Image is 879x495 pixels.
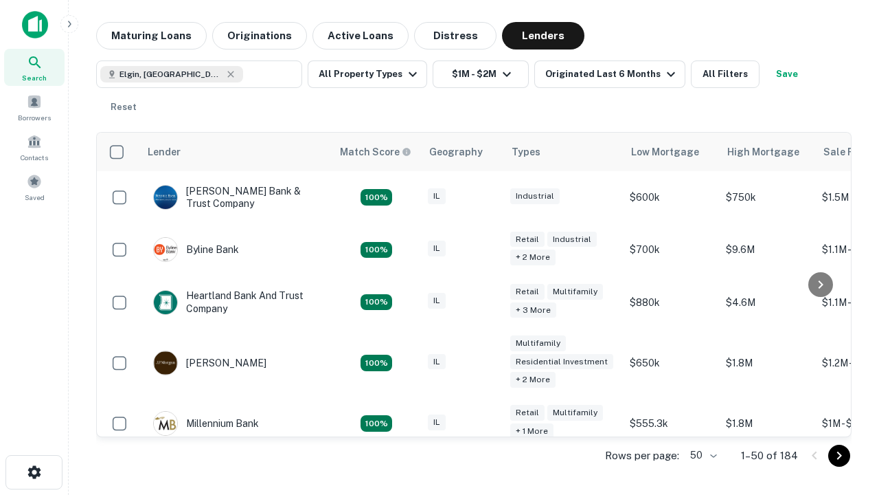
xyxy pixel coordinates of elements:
[623,223,719,276] td: $700k
[428,293,446,309] div: IL
[512,144,540,160] div: Types
[361,294,392,311] div: Matching Properties: 19, hasApolloMatch: undefined
[154,238,177,261] img: picture
[510,232,545,247] div: Retail
[154,186,177,209] img: picture
[719,223,815,276] td: $9.6M
[25,192,45,203] span: Saved
[4,89,65,126] a: Borrowers
[153,351,266,375] div: [PERSON_NAME]
[502,22,584,49] button: Lenders
[22,72,47,83] span: Search
[510,250,556,265] div: + 2 more
[719,276,815,328] td: $4.6M
[719,397,815,450] td: $1.8M
[510,335,566,351] div: Multifamily
[332,133,421,171] th: Capitalize uses an advanced AI algorithm to match your search with the best lender. The match sco...
[4,49,65,86] a: Search
[4,129,65,166] a: Contacts
[605,448,679,464] p: Rows per page:
[510,284,545,300] div: Retail
[685,445,719,465] div: 50
[102,93,146,121] button: Reset
[428,415,446,430] div: IL
[510,354,613,370] div: Residential Investment
[741,448,798,464] p: 1–50 of 184
[719,133,815,171] th: High Mortgage
[361,415,392,432] div: Matching Properties: 16, hasApolloMatch: undefined
[361,189,392,206] div: Matching Properties: 28, hasApolloMatch: undefined
[503,133,623,171] th: Types
[691,60,760,88] button: All Filters
[828,445,850,467] button: Go to next page
[727,144,799,160] div: High Mortgage
[510,423,553,439] div: + 1 more
[21,152,48,163] span: Contacts
[719,329,815,398] td: $1.8M
[4,168,65,206] a: Saved
[212,22,307,49] button: Originations
[308,60,427,88] button: All Property Types
[139,133,332,171] th: Lender
[510,372,556,388] div: + 2 more
[312,22,409,49] button: Active Loans
[623,133,719,171] th: Low Mortgage
[421,133,503,171] th: Geography
[148,144,181,160] div: Lender
[154,291,177,314] img: picture
[153,237,239,262] div: Byline Bank
[153,411,259,436] div: Millennium Bank
[18,112,51,123] span: Borrowers
[510,302,556,318] div: + 3 more
[361,355,392,371] div: Matching Properties: 24, hasApolloMatch: undefined
[153,185,318,210] div: [PERSON_NAME] Bank & Trust Company
[153,289,318,314] div: Heartland Bank And Trust Company
[154,351,177,375] img: picture
[510,188,560,204] div: Industrial
[534,60,685,88] button: Originated Last 6 Months
[340,144,411,159] div: Capitalize uses an advanced AI algorithm to match your search with the best lender. The match sco...
[545,66,679,82] div: Originated Last 6 Months
[428,241,446,256] div: IL
[623,276,719,328] td: $880k
[547,284,603,300] div: Multifamily
[547,405,603,421] div: Multifamily
[719,171,815,223] td: $750k
[429,144,483,160] div: Geography
[623,171,719,223] td: $600k
[361,242,392,258] div: Matching Properties: 18, hasApolloMatch: undefined
[22,11,48,38] img: capitalize-icon.png
[765,60,809,88] button: Save your search to get updates of matches that match your search criteria.
[154,412,177,435] img: picture
[623,329,719,398] td: $650k
[547,232,597,247] div: Industrial
[119,68,222,80] span: Elgin, [GEOGRAPHIC_DATA], [GEOGRAPHIC_DATA]
[428,188,446,204] div: IL
[414,22,496,49] button: Distress
[340,144,409,159] h6: Match Score
[810,341,879,407] iframe: Chat Widget
[433,60,529,88] button: $1M - $2M
[510,405,545,421] div: Retail
[623,397,719,450] td: $555.3k
[96,22,207,49] button: Maturing Loans
[428,354,446,370] div: IL
[631,144,699,160] div: Low Mortgage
